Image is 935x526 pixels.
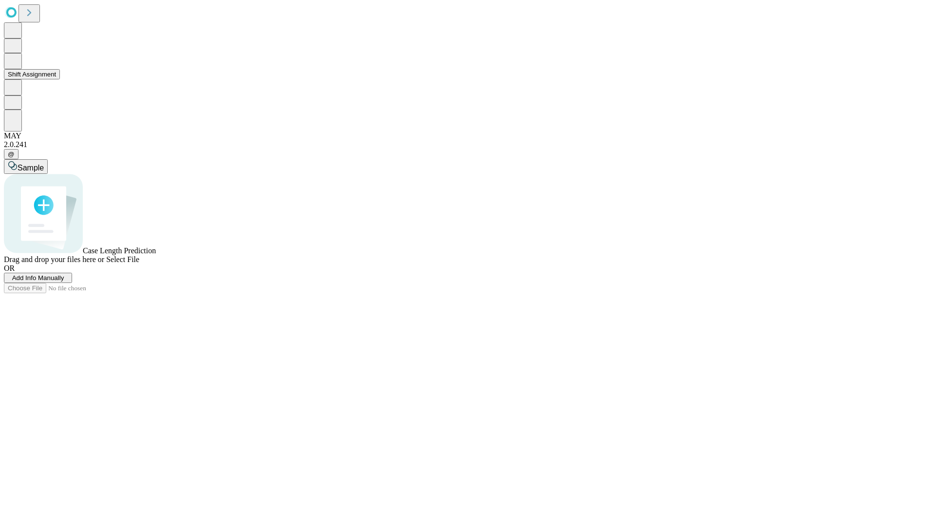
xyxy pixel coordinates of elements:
[4,273,72,283] button: Add Info Manually
[4,255,104,263] span: Drag and drop your files here or
[8,150,15,158] span: @
[4,159,48,174] button: Sample
[12,274,64,282] span: Add Info Manually
[4,140,931,149] div: 2.0.241
[4,149,19,159] button: @
[4,69,60,79] button: Shift Assignment
[4,264,15,272] span: OR
[106,255,139,263] span: Select File
[18,164,44,172] span: Sample
[83,246,156,255] span: Case Length Prediction
[4,131,931,140] div: MAY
